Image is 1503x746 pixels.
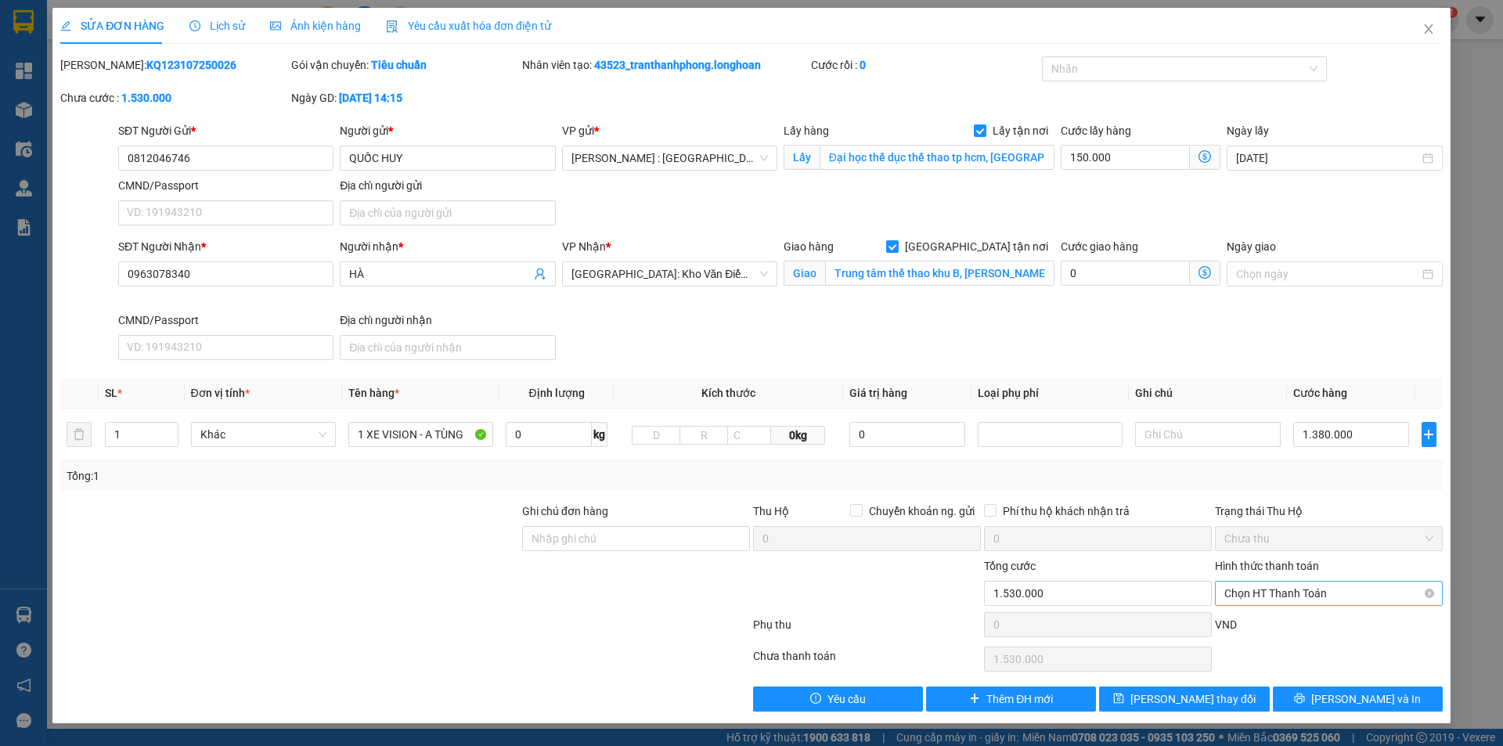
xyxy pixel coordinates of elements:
b: KQ123107250026 [146,59,236,71]
span: SL [105,387,117,399]
span: clock-circle [189,20,200,31]
b: 43523_tranthanhphong.longhoan [594,59,761,71]
span: plus [969,693,980,705]
span: Chưa thu [1224,527,1433,550]
span: close [1422,23,1435,35]
span: Lấy tận nơi [986,122,1054,139]
th: Ghi chú [1129,378,1286,409]
button: exclamation-circleYêu cầu [753,687,923,712]
span: Yêu cầu [827,690,866,708]
b: 0 [860,59,866,71]
span: user-add [534,268,546,280]
span: SỬA ĐƠN HÀNG [60,20,164,32]
span: Tổng cước [984,560,1036,572]
button: save[PERSON_NAME] thay đổi [1099,687,1269,712]
div: SĐT Người Gửi [118,122,333,139]
span: [PERSON_NAME] và In [1311,690,1421,708]
span: VP Nhận [562,240,606,253]
div: Địa chỉ người gửi [340,177,555,194]
span: Kích thước [701,387,755,399]
input: Ghi chú đơn hàng [522,526,750,551]
div: Chưa thanh toán [751,647,982,675]
div: [PERSON_NAME]: [60,56,288,74]
input: Địa chỉ của người nhận [340,335,555,360]
div: Cước rồi : [811,56,1039,74]
span: dollar-circle [1198,266,1211,279]
span: Tên hàng [348,387,399,399]
button: plus [1422,422,1436,447]
span: Khác [200,423,326,446]
input: Ghi Chú [1135,422,1280,447]
input: Lấy tận nơi [820,145,1054,170]
span: picture [270,20,281,31]
span: Yêu cầu xuất hóa đơn điện tử [386,20,551,32]
span: Lịch sử [189,20,245,32]
div: Chưa cước : [60,89,288,106]
div: Trạng thái Thu Hộ [1215,503,1443,520]
input: Ngày lấy [1236,150,1418,167]
input: R [679,426,728,445]
span: Hồ Chí Minh : Kho Quận 12 [571,146,768,170]
button: Close [1407,8,1451,52]
label: Cước lấy hàng [1061,124,1131,137]
div: Tổng: 1 [67,467,580,485]
span: printer [1294,693,1305,705]
div: Gói vận chuyển: [291,56,519,74]
img: icon [386,20,398,33]
span: VND [1215,618,1237,631]
label: Ghi chú đơn hàng [522,505,608,517]
span: Hà Nội: Kho Văn Điển Thanh Trì [571,262,768,286]
label: Hình thức thanh toán [1215,560,1319,572]
span: edit [60,20,71,31]
span: Ảnh kiện hàng [270,20,361,32]
span: Đơn vị tính [191,387,250,399]
span: [PERSON_NAME] thay đổi [1130,690,1256,708]
span: Lấy [784,145,820,170]
span: close-circle [1425,589,1434,598]
input: C [727,426,771,445]
span: exclamation-circle [810,693,821,705]
label: Ngày lấy [1227,124,1269,137]
div: Ngày GD: [291,89,519,106]
div: VP gửi [562,122,777,139]
span: dollar-circle [1198,150,1211,163]
span: Chọn HT Thanh Toán [1224,582,1433,605]
span: Chuyển khoản ng. gửi [863,503,981,520]
span: kg [592,422,607,447]
div: Người gửi [340,122,555,139]
span: Lấy hàng [784,124,829,137]
b: [DATE] 14:15 [339,92,402,104]
b: Tiêu chuẩn [371,59,427,71]
input: Ngày giao [1236,265,1418,283]
input: Giao tận nơi [825,261,1054,286]
div: CMND/Passport [118,177,333,194]
label: Ngày giao [1227,240,1276,253]
button: delete [67,422,92,447]
input: D [632,426,680,445]
span: Giá trị hàng [849,387,907,399]
span: save [1113,693,1124,705]
span: [GEOGRAPHIC_DATA] tận nơi [899,238,1054,255]
div: Phụ thu [751,616,982,643]
input: Địa chỉ của người gửi [340,200,555,225]
div: Nhân viên tạo: [522,56,808,74]
button: printer[PERSON_NAME] và In [1273,687,1443,712]
span: plus [1422,428,1436,441]
div: Địa chỉ người nhận [340,312,555,329]
input: Cước giao hàng [1061,261,1190,286]
button: plusThêm ĐH mới [926,687,1096,712]
span: Thu Hộ [753,505,789,517]
div: Người nhận [340,238,555,255]
span: 0kg [771,426,824,445]
div: CMND/Passport [118,312,333,329]
div: SĐT Người Nhận [118,238,333,255]
label: Cước giao hàng [1061,240,1138,253]
input: Cước lấy hàng [1061,145,1190,170]
b: 1.530.000 [121,92,171,104]
span: Giao hàng [784,240,834,253]
span: Định lượng [528,387,584,399]
span: Thêm ĐH mới [986,690,1053,708]
span: Giao [784,261,825,286]
th: Loại phụ phí [971,378,1129,409]
span: Phí thu hộ khách nhận trả [997,503,1136,520]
